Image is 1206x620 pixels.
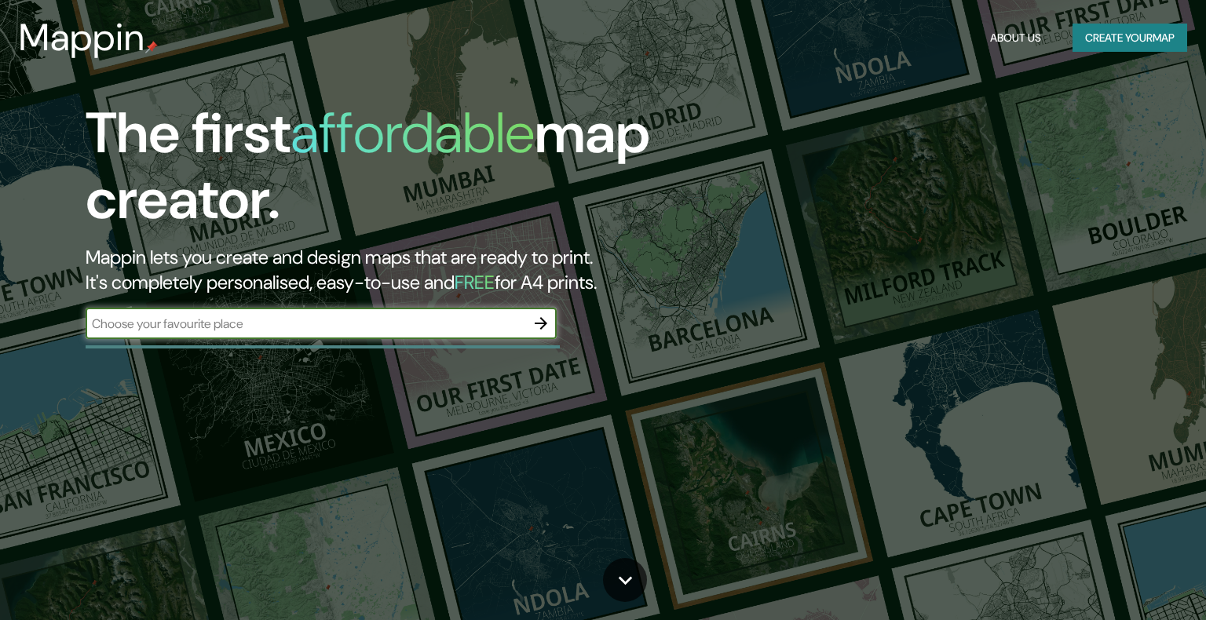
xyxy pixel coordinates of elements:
[1073,24,1187,53] button: Create yourmap
[984,24,1047,53] button: About Us
[291,97,535,170] h1: affordable
[86,245,689,295] h2: Mappin lets you create and design maps that are ready to print. It's completely personalised, eas...
[86,100,689,245] h1: The first map creator.
[145,41,158,53] img: mappin-pin
[455,270,495,294] h5: FREE
[86,315,525,333] input: Choose your favourite place
[19,16,145,60] h3: Mappin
